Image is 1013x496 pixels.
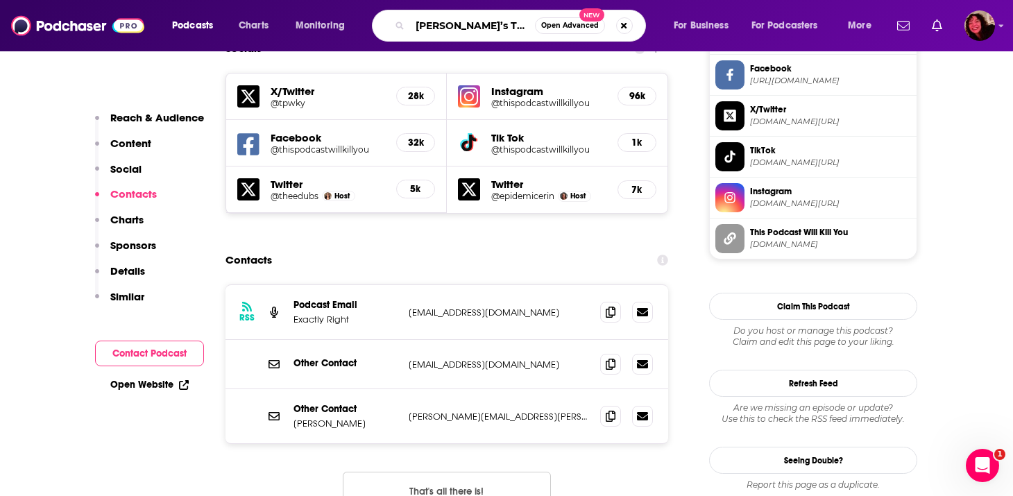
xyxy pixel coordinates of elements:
[629,184,645,196] h5: 7k
[110,111,204,124] p: Reach & Audience
[750,198,911,209] span: instagram.com/thispodcastwillkillyou
[715,224,911,253] a: This Podcast Will Kill You[DOMAIN_NAME]
[230,15,277,37] a: Charts
[709,479,917,490] div: Report this page as a duplicate.
[385,10,659,42] div: Search podcasts, credits, & more...
[95,264,145,290] button: Details
[110,162,142,176] p: Social
[994,449,1005,460] span: 1
[334,191,350,200] span: Host
[293,418,398,429] p: [PERSON_NAME]
[239,16,269,35] span: Charts
[271,178,385,191] h5: Twitter
[709,447,917,474] a: Seeing Double?
[491,191,554,201] a: @epidemicerin
[579,8,604,22] span: New
[750,103,911,116] span: X/Twitter
[541,22,599,29] span: Open Advanced
[715,183,911,212] a: Instagram[DOMAIN_NAME][URL]
[491,131,606,144] h5: Tik Tok
[750,185,911,198] span: Instagram
[286,15,363,37] button: open menu
[751,16,818,35] span: For Podcasters
[535,17,605,34] button: Open AdvancedNew
[964,10,995,41] img: User Profile
[110,264,145,277] p: Details
[709,370,917,397] button: Refresh Feed
[293,314,398,325] p: Exactly Right
[162,15,231,37] button: open menu
[225,247,272,273] h2: Contacts
[664,15,746,37] button: open menu
[848,16,871,35] span: More
[709,325,917,336] span: Do you host or manage this podcast?
[293,357,398,369] p: Other Contact
[709,325,917,348] div: Claim and edit this page to your liking.
[838,15,889,37] button: open menu
[750,117,911,127] span: twitter.com/tpwky
[408,90,423,102] h5: 28k
[458,85,480,108] img: iconImage
[560,192,568,200] img: Erin Allmann Updyke
[410,15,535,37] input: Search podcasts, credits, & more...
[271,98,385,108] a: @tpwky
[95,239,156,264] button: Sponsors
[892,14,915,37] a: Show notifications dropdown
[110,137,151,150] p: Content
[964,10,995,41] span: Logged in as Kathryn-Musilek
[271,191,318,201] a: @theedubs
[110,379,189,391] a: Open Website
[271,131,385,144] h5: Facebook
[293,403,398,415] p: Other Contact
[715,60,911,89] a: Facebook[URL][DOMAIN_NAME]
[95,341,204,366] button: Contact Podcast
[409,359,589,370] p: [EMAIL_ADDRESS][DOMAIN_NAME]
[271,85,385,98] h5: X/Twitter
[11,12,144,39] img: Podchaser - Follow, Share and Rate Podcasts
[95,290,144,316] button: Similar
[750,226,911,239] span: This Podcast Will Kill You
[95,187,157,213] button: Contacts
[95,213,144,239] button: Charts
[491,85,606,98] h5: Instagram
[110,239,156,252] p: Sponsors
[709,402,917,425] div: Are we missing an episode or update? Use this to check the RSS feed immediately.
[570,191,586,200] span: Host
[95,162,142,188] button: Social
[110,213,144,226] p: Charts
[408,183,423,195] h5: 5k
[95,111,204,137] button: Reach & Audience
[172,16,213,35] span: Podcasts
[750,157,911,168] span: tiktok.com/@thispodcastwillkillyou
[110,290,144,303] p: Similar
[491,144,606,155] a: @thispodcastwillkillyou
[324,192,332,200] img: Erin Welsh
[408,137,423,148] h5: 32k
[239,312,255,323] h3: RSS
[964,10,995,41] button: Show profile menu
[409,307,589,318] p: [EMAIL_ADDRESS][DOMAIN_NAME]
[709,293,917,320] button: Claim This Podcast
[491,178,606,191] h5: Twitter
[629,90,645,102] h5: 96k
[966,449,999,482] iframe: Intercom live chat
[491,98,606,108] a: @thispodcastwillkillyou
[110,187,157,200] p: Contacts
[742,15,838,37] button: open menu
[293,299,398,311] p: Podcast Email
[750,76,911,86] span: https://www.facebook.com/thispodcastwillkillyou
[271,144,385,155] a: @thispodcastwillkillyou
[296,16,345,35] span: Monitoring
[629,137,645,148] h5: 1k
[750,144,911,157] span: TikTok
[750,62,911,75] span: Facebook
[674,16,729,35] span: For Business
[750,239,911,250] span: thispodcastwillkillyou.com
